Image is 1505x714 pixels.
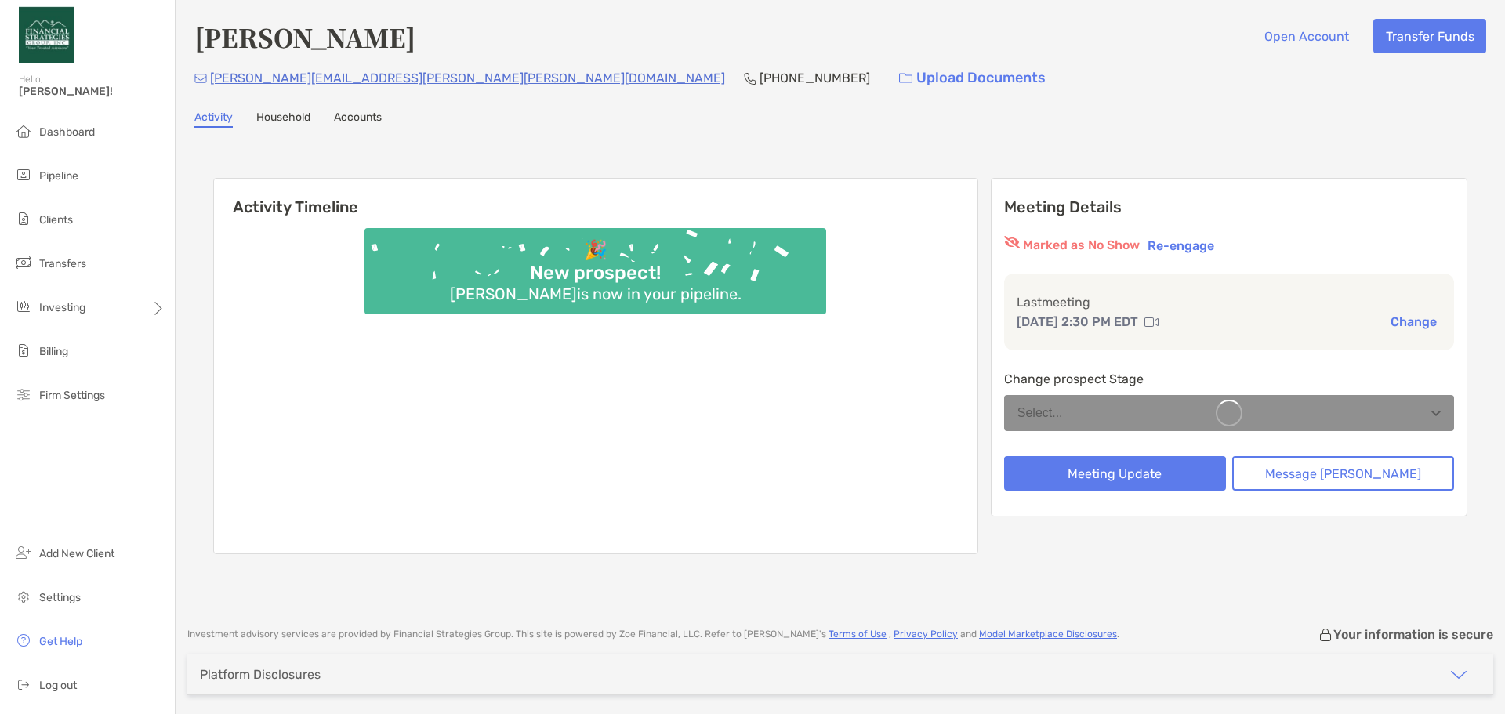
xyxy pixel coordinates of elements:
div: [PERSON_NAME] is now in your pipeline. [444,285,748,303]
img: dashboard icon [14,121,33,140]
button: Change [1386,314,1442,330]
span: Firm Settings [39,389,105,402]
img: add_new_client icon [14,543,33,562]
a: Household [256,111,310,128]
a: Privacy Policy [894,629,958,640]
span: Settings [39,591,81,604]
img: investing icon [14,297,33,316]
p: [DATE] 2:30 PM EDT [1017,312,1138,332]
img: icon arrow [1449,665,1468,684]
img: logout icon [14,675,33,694]
button: Transfer Funds [1373,19,1486,53]
h4: [PERSON_NAME] [194,19,415,55]
button: Open Account [1252,19,1361,53]
p: [PERSON_NAME][EMAIL_ADDRESS][PERSON_NAME][PERSON_NAME][DOMAIN_NAME] [210,68,725,88]
img: settings icon [14,587,33,606]
span: Billing [39,345,68,358]
img: transfers icon [14,253,33,272]
h6: Activity Timeline [214,179,977,216]
p: [PHONE_NUMBER] [760,68,870,88]
a: Accounts [334,111,382,128]
button: Meeting Update [1004,456,1226,491]
a: Activity [194,111,233,128]
img: clients icon [14,209,33,228]
img: Zoe Logo [19,6,74,63]
span: Clients [39,213,73,227]
p: Last meeting [1017,292,1442,312]
p: Meeting Details [1004,198,1454,217]
span: Pipeline [39,169,78,183]
p: Marked as No Show [1023,236,1140,255]
span: Add New Client [39,547,114,560]
button: Re-engage [1143,236,1219,255]
a: Upload Documents [889,61,1056,95]
span: [PERSON_NAME]! [19,85,165,98]
img: billing icon [14,341,33,360]
p: Your information is secure [1333,627,1493,642]
span: Transfers [39,257,86,270]
a: Terms of Use [829,629,887,640]
span: Dashboard [39,125,95,139]
span: Log out [39,679,77,692]
a: Model Marketplace Disclosures [979,629,1117,640]
img: button icon [899,73,912,84]
div: Platform Disclosures [200,667,321,682]
p: Change prospect Stage [1004,369,1454,389]
p: Investment advisory services are provided by Financial Strategies Group . This site is powered by... [187,629,1119,640]
img: Phone Icon [744,72,756,85]
img: firm-settings icon [14,385,33,404]
img: red eyr [1004,236,1020,248]
img: communication type [1144,316,1159,328]
span: Investing [39,301,85,314]
span: Get Help [39,635,82,648]
div: New prospect! [524,262,667,285]
div: 🎉 [578,239,614,262]
img: Email Icon [194,74,207,83]
img: pipeline icon [14,165,33,184]
img: get-help icon [14,631,33,650]
button: Message [PERSON_NAME] [1232,456,1454,491]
